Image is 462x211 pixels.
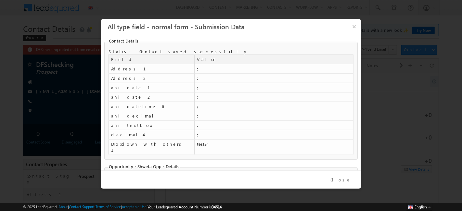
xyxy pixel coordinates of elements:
[109,121,194,130] td: ani textbox
[406,203,432,211] button: English
[194,74,353,83] td: ;
[194,93,353,102] td: ;
[69,205,95,209] a: Contact Support
[194,121,353,130] td: ;
[109,55,194,64] td: Field
[109,49,353,55] div: Status: Contact saved successfully
[109,111,194,121] td: ani decimal
[109,74,194,83] td: Address 2
[212,205,222,209] span: 34614
[108,21,359,32] h3: All type field - normal form - Submission Data
[23,204,222,210] span: © 2025 LeadSquared | | | | |
[96,205,121,209] a: Terms of Service
[326,175,356,185] button: Close
[194,102,353,111] td: ;
[349,21,359,32] button: ×
[194,140,353,155] td: test3;
[194,64,353,74] td: ;
[194,55,353,64] td: Value
[108,40,139,42] legend: Contact Details
[194,111,353,121] td: ;
[194,130,353,140] td: ;
[194,83,353,93] td: ;
[415,205,427,209] span: English
[122,205,147,209] a: Acceptable Use
[109,102,194,111] td: ani datetime 6
[109,166,179,167] span: Opportunity - Shweta Opp - Details
[58,205,68,209] a: About
[148,205,222,209] span: Your Leadsquared Account Number is
[109,83,194,93] td: ani date 1
[109,140,194,155] td: Dropdown with others1
[109,64,194,74] td: Address 1
[109,130,194,140] td: decimal4
[109,93,194,102] td: ani date 2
